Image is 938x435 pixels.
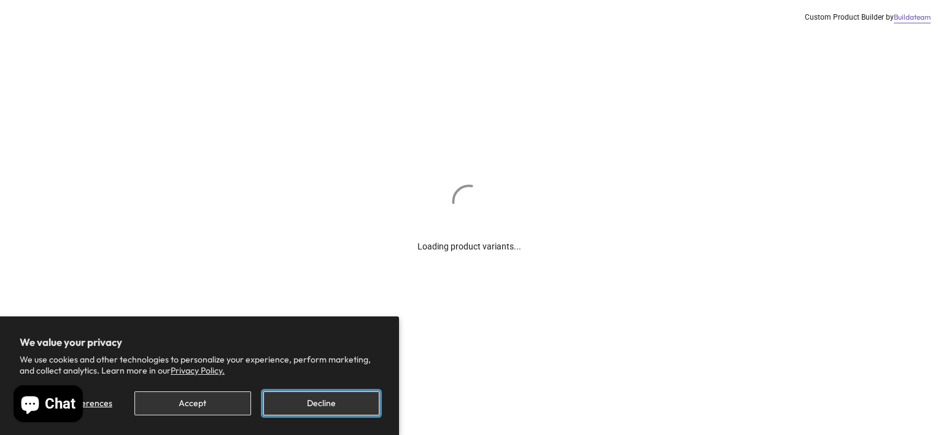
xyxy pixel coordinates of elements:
[20,336,379,348] h2: We value your privacy
[134,391,250,415] button: Accept
[20,354,379,376] p: We use cookies and other technologies to personalize your experience, perform marketing, and coll...
[894,12,931,23] a: Buildateam
[171,365,225,376] a: Privacy Policy.
[10,385,87,425] inbox-online-store-chat: Shopify online store chat
[417,221,521,253] div: Loading product variants...
[263,391,379,415] button: Decline
[805,12,931,23] div: Custom Product Builder by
